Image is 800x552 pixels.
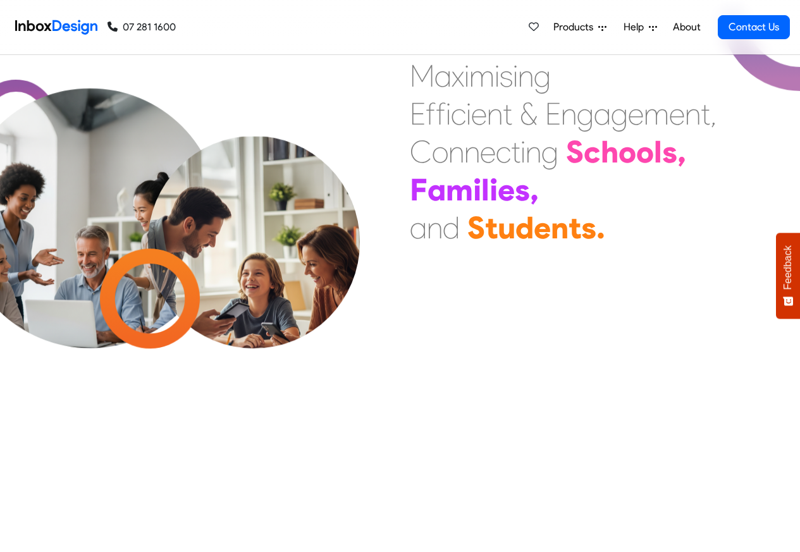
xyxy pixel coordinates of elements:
div: i [473,171,481,209]
a: 07 281 1600 [108,20,176,35]
div: g [611,95,628,133]
div: e [534,209,551,247]
div: g [541,133,558,171]
div: i [464,57,469,95]
div: t [569,209,581,247]
div: S [467,209,485,247]
div: n [551,209,569,247]
a: About [669,15,704,40]
div: i [513,57,518,95]
div: s [662,133,677,171]
div: a [434,57,452,95]
div: o [618,133,636,171]
div: t [503,95,512,133]
div: n [518,57,534,95]
div: i [520,133,526,171]
span: Help [624,20,649,35]
span: Feedback [782,245,794,290]
button: Feedback - Show survey [776,233,800,319]
div: x [452,57,464,95]
div: i [446,95,451,133]
div: i [489,171,498,209]
div: c [584,133,601,171]
div: c [496,133,511,171]
a: Contact Us [718,15,790,39]
div: S [566,133,584,171]
div: n [685,95,701,133]
div: s [581,209,596,247]
div: t [485,209,498,247]
div: o [636,133,654,171]
div: e [669,95,685,133]
div: g [534,57,551,95]
a: Products [548,15,612,40]
div: e [628,95,644,133]
div: e [498,171,515,209]
div: n [464,133,480,171]
div: t [701,95,710,133]
div: , [530,171,539,209]
div: E [545,95,561,133]
div: d [515,209,534,247]
div: d [443,209,460,247]
div: E [410,95,426,133]
div: l [654,133,662,171]
div: a [594,95,611,133]
div: Maximising Efficient & Engagement, Connecting Schools, Families, and Students. [410,57,717,247]
div: a [428,171,446,209]
div: M [410,57,434,95]
div: t [511,133,520,171]
div: m [469,57,495,95]
div: e [471,95,487,133]
div: m [446,171,473,209]
div: s [500,57,513,95]
div: n [526,133,541,171]
div: . [596,209,605,247]
div: i [495,57,500,95]
div: a [410,209,427,247]
div: n [561,95,577,133]
div: f [436,95,446,133]
div: & [520,95,538,133]
div: c [451,95,466,133]
div: , [710,95,717,133]
div: F [410,171,428,209]
div: n [427,209,443,247]
div: u [498,209,515,247]
div: m [644,95,669,133]
div: e [480,133,496,171]
div: f [426,95,436,133]
img: parents_with_child.png [121,136,386,401]
div: g [577,95,594,133]
div: h [601,133,618,171]
div: C [410,133,432,171]
span: Products [553,20,598,35]
div: l [481,171,489,209]
div: n [487,95,503,133]
a: Help [618,15,662,40]
div: n [448,133,464,171]
div: s [515,171,530,209]
div: i [466,95,471,133]
div: o [432,133,448,171]
div: , [677,133,686,171]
